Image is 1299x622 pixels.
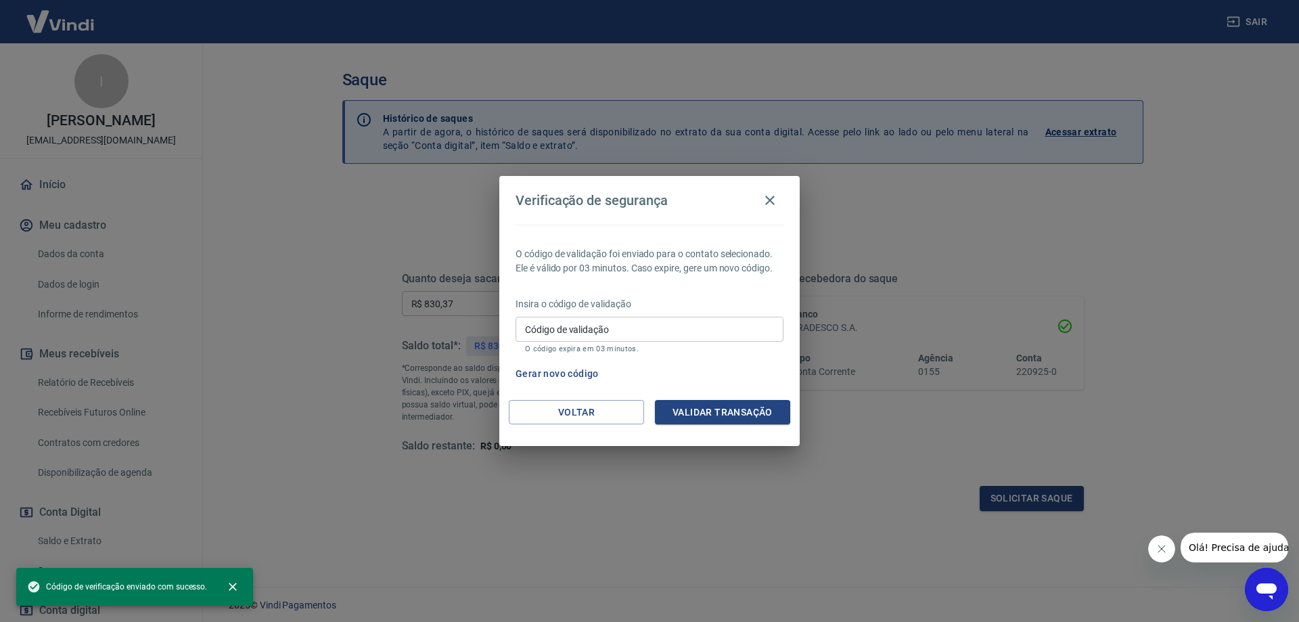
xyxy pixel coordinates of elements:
span: Olá! Precisa de ajuda? [8,9,114,20]
iframe: Mensagem da empresa [1181,533,1288,562]
button: Voltar [509,400,644,425]
p: O código de validação foi enviado para o contato selecionado. Ele é válido por 03 minutos. Caso e... [516,247,783,275]
iframe: Botão para abrir a janela de mensagens [1245,568,1288,611]
p: O código expira em 03 minutos. [525,345,774,353]
p: Insira o código de validação [516,297,783,311]
h4: Verificação de segurança [516,192,668,208]
button: close [218,572,248,602]
span: Código de verificação enviado com sucesso. [27,580,207,594]
button: Validar transação [655,400,790,425]
iframe: Fechar mensagem [1148,535,1175,562]
button: Gerar novo código [510,361,604,386]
